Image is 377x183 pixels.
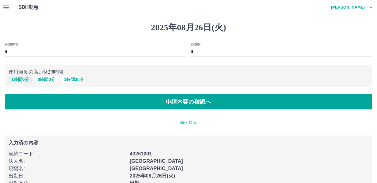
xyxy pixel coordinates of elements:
[9,140,368,145] p: 入力済の内容
[9,172,126,180] p: 出勤日 :
[9,76,32,83] button: 1時間0分
[9,68,368,76] p: 使用頻度の高い休憩時間
[5,119,372,126] p: 前へ戻る
[130,173,175,178] b: 2025年08月26日(火)
[9,150,126,158] p: 契約コード :
[130,158,183,164] b: [GEOGRAPHIC_DATA]
[9,165,126,172] p: 現場名 :
[5,42,18,47] label: 休憩時間
[35,76,58,83] button: 0時間0分
[5,94,372,109] button: 申請内容の確認へ
[9,158,126,165] p: 法人名 :
[130,166,183,171] b: [GEOGRAPHIC_DATA]
[130,151,152,156] b: 43261001
[61,76,86,83] button: 1時間30分
[5,22,372,33] h1: 2025年08月26日(火)
[191,42,201,47] label: 休憩分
